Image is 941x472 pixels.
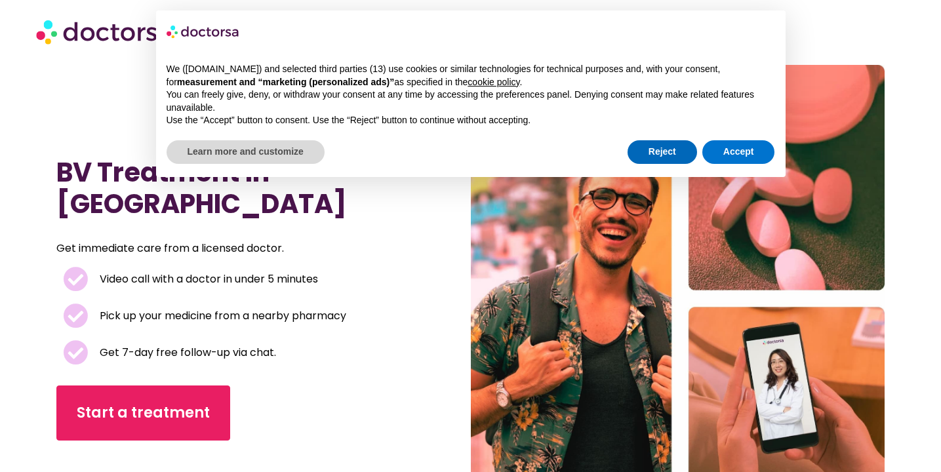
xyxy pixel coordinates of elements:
p: You can freely give, deny, or withdraw your consent at any time by accessing the preferences pane... [167,88,775,114]
a: Start a treatment [56,385,230,441]
span: Start a treatment [77,403,210,423]
p: Get immediate care from a licensed doctor. [56,239,377,258]
strong: measurement and “marketing (personalized ads)” [177,77,394,87]
span: Pick up your medicine from a nearby pharmacy [96,307,346,325]
button: Reject [628,140,697,164]
img: logo [167,21,240,42]
button: Learn more and customize [167,140,325,164]
button: Accept [702,140,775,164]
span: Video call with a doctor in under 5 minutes [96,270,318,288]
a: cookie policy [468,77,519,87]
span: Get 7-day free follow-up via chat. [96,344,276,362]
h1: BV Treatment in [GEOGRAPHIC_DATA] [56,157,409,220]
p: Use the “Accept” button to consent. Use the “Reject” button to continue without accepting. [167,114,775,127]
p: We ([DOMAIN_NAME]) and selected third parties (13) use cookies or similar technologies for techni... [167,63,775,88]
